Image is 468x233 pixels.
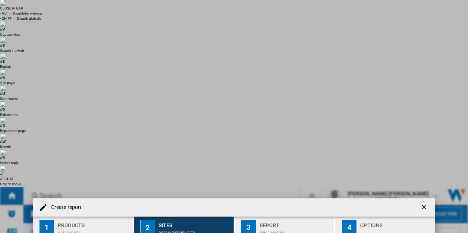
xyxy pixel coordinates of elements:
div: Report [260,220,332,227]
div: Products [58,220,130,227]
div: Options [360,220,432,227]
h4: Create report [48,204,82,211]
ng-md-icon: getI18NText('BUTTONS.CLOSE_DIALOG') [420,203,429,212]
div: Sites [159,220,231,227]
button: getI18NText('BUTTONS.CLOSE_DIALOG') [418,200,432,215]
